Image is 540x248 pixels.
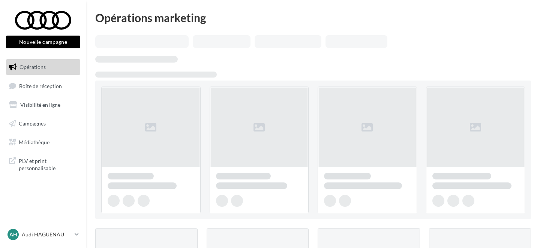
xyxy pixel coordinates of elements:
[19,156,77,172] span: PLV et print personnalisable
[4,78,82,94] a: Boîte de réception
[9,231,17,238] span: AH
[4,134,82,150] a: Médiathèque
[95,12,531,23] div: Opérations marketing
[4,153,82,175] a: PLV et print personnalisable
[6,36,80,48] button: Nouvelle campagne
[19,64,46,70] span: Opérations
[4,59,82,75] a: Opérations
[22,231,72,238] p: Audi HAGUENAU
[20,102,60,108] span: Visibilité en ligne
[19,120,46,127] span: Campagnes
[19,82,62,89] span: Boîte de réception
[4,116,82,131] a: Campagnes
[6,227,80,242] a: AH Audi HAGUENAU
[19,139,49,145] span: Médiathèque
[4,97,82,113] a: Visibilité en ligne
